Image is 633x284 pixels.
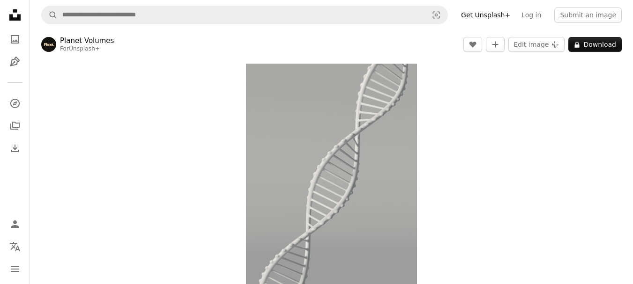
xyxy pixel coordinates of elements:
[463,37,482,52] button: Like
[6,30,24,49] a: Photos
[60,45,114,53] div: For
[516,7,547,22] a: Log in
[486,37,505,52] button: Add to Collection
[6,260,24,278] button: Menu
[41,6,448,24] form: Find visuals sitewide
[41,37,56,52] img: Go to Planet Volumes's profile
[6,215,24,233] a: Log in / Sign up
[6,52,24,71] a: Illustrations
[425,6,447,24] button: Visual search
[60,36,114,45] a: Planet Volumes
[42,6,58,24] button: Search Unsplash
[455,7,516,22] a: Get Unsplash+
[568,37,622,52] button: Download
[554,7,622,22] button: Submit an image
[6,117,24,135] a: Collections
[6,237,24,256] button: Language
[6,139,24,158] a: Download History
[508,37,565,52] button: Edit image
[6,94,24,113] a: Explore
[69,45,100,52] a: Unsplash+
